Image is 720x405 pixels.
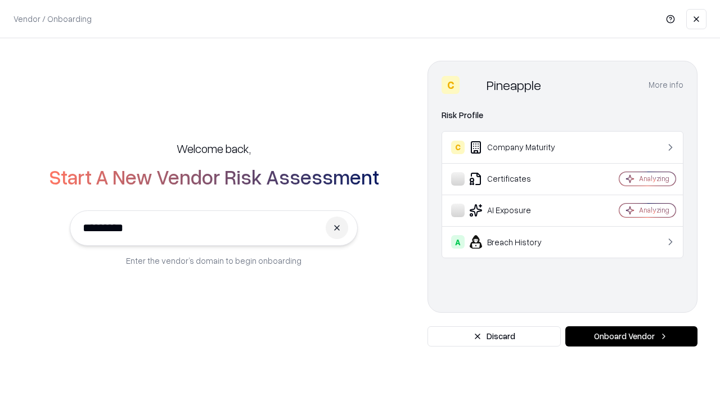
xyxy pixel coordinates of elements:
img: Pineapple [464,76,482,94]
p: Vendor / Onboarding [13,13,92,25]
h2: Start A New Vendor Risk Assessment [49,165,379,188]
div: Breach History [451,235,586,249]
div: Analyzing [639,174,669,183]
div: AI Exposure [451,204,586,217]
div: Certificates [451,172,586,186]
button: Onboard Vendor [565,326,697,346]
h5: Welcome back, [177,141,251,156]
div: C [442,76,460,94]
div: A [451,235,465,249]
div: Pineapple [487,76,541,94]
div: C [451,141,465,154]
div: Company Maturity [451,141,586,154]
button: More info [649,75,683,95]
div: Analyzing [639,205,669,215]
div: Risk Profile [442,109,683,122]
p: Enter the vendor’s domain to begin onboarding [126,255,301,267]
button: Discard [427,326,561,346]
